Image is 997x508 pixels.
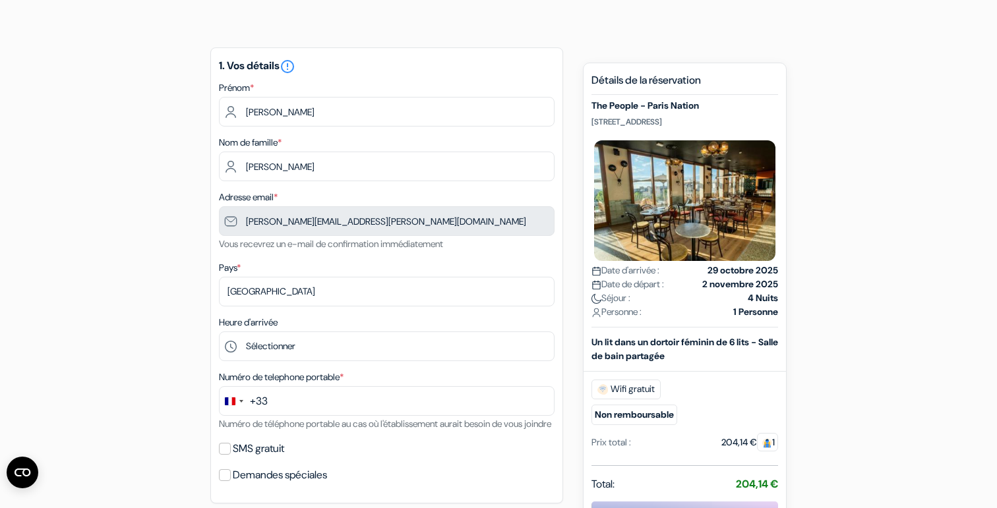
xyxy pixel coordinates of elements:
[219,206,555,236] input: Entrer adresse e-mail
[591,280,601,290] img: calendar.svg
[233,466,327,484] label: Demandes spéciales
[733,305,778,319] strong: 1 Personne
[220,387,268,415] button: Change country, selected France (+33)
[219,136,282,150] label: Nom de famille
[219,370,344,384] label: Numéro de telephone portable
[219,316,278,329] label: Heure d'arrivée
[736,477,778,491] strong: 204,14 €
[219,81,254,95] label: Prénom
[250,393,268,409] div: +33
[591,380,661,399] span: Wifi gratuit
[702,277,778,291] strong: 2 novembre 2025
[219,418,551,430] small: Numéro de téléphone portable au cas où l'établissement aurait besoin de vous joindre
[219,97,555,127] input: Entrez votre prénom
[757,433,778,451] span: 1
[721,436,778,449] div: 204,14 €
[591,291,630,305] span: Séjour :
[219,152,555,181] input: Entrer le nom de famille
[591,305,642,319] span: Personne :
[591,476,615,492] span: Total:
[591,74,778,95] h5: Détails de la réservation
[219,261,241,275] label: Pays
[591,277,664,291] span: Date de départ :
[591,405,677,425] small: Non remboursable
[591,294,601,304] img: moon.svg
[591,308,601,318] img: user_icon.svg
[591,266,601,276] img: calendar.svg
[708,264,778,277] strong: 29 octobre 2025
[591,336,778,362] b: Un lit dans un dortoir féminin de 6 lits - Salle de bain partagée
[280,59,295,74] i: error_outline
[591,100,778,111] h5: The People - Paris Nation
[591,264,659,277] span: Date d'arrivée :
[591,117,778,127] p: [STREET_ADDRESS]
[7,457,38,488] button: Ouvrir le widget CMP
[591,436,631,449] div: Prix total :
[233,439,284,458] label: SMS gratuit
[280,59,295,72] a: error_outline
[219,238,443,250] small: Vous recevrez un e-mail de confirmation immédiatement
[597,384,608,395] img: free_wifi.svg
[219,59,555,74] h5: 1. Vos détails
[219,190,278,204] label: Adresse email
[762,438,772,448] img: guest.svg
[748,291,778,305] strong: 4 Nuits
